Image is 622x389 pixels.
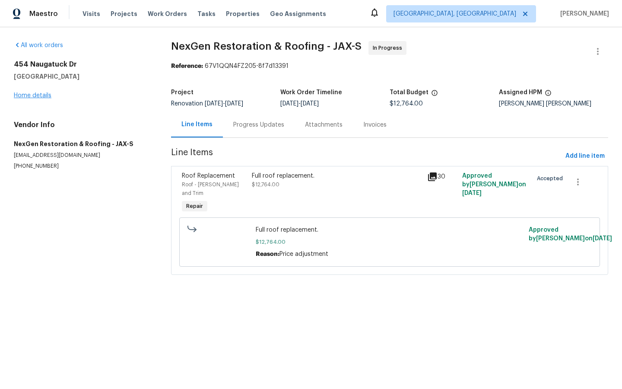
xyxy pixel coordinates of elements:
span: Accepted [537,174,566,183]
span: Properties [226,10,260,18]
span: [DATE] [280,101,298,107]
span: Maestro [29,10,58,18]
h5: NexGen Restoration & Roofing - JAX-S [14,140,150,148]
span: The total cost of line items that have been proposed by Opendoor. This sum includes line items th... [431,89,438,101]
h2: 454 Naugatuck Dr [14,60,150,69]
span: [PERSON_NAME] [557,10,609,18]
b: Reference: [171,63,203,69]
h5: Assigned HPM [499,89,542,96]
span: [DATE] [301,101,319,107]
h5: Total Budget [390,89,428,96]
span: Add line item [565,151,605,162]
span: In Progress [373,44,406,52]
span: Approved by [PERSON_NAME] on [462,173,526,196]
span: [DATE] [462,190,482,196]
span: Price adjustment [279,251,328,257]
span: [DATE] [593,236,612,242]
div: Line Items [181,120,213,129]
span: The hpm assigned to this work order. [545,89,552,101]
h5: [GEOGRAPHIC_DATA] [14,72,150,81]
span: Line Items [171,148,562,164]
div: 67V1QQN4FZ205-8f7d13391 [171,62,608,70]
span: Visits [83,10,100,18]
h5: Work Order Timeline [280,89,342,96]
a: Home details [14,92,51,99]
span: Renovation [171,101,243,107]
span: [DATE] [205,101,223,107]
h4: Vendor Info [14,121,150,129]
span: Full roof replacement. [256,226,524,234]
span: $12,764.00 [252,182,279,187]
span: $12,764.00 [256,238,524,246]
span: [GEOGRAPHIC_DATA], [GEOGRAPHIC_DATA] [394,10,516,18]
span: Repair [183,202,206,210]
p: [EMAIL_ADDRESS][DOMAIN_NAME] [14,152,150,159]
span: Roof - [PERSON_NAME] and Trim [182,182,239,196]
div: Invoices [363,121,387,129]
div: Progress Updates [233,121,284,129]
a: All work orders [14,42,63,48]
div: [PERSON_NAME] [PERSON_NAME] [499,101,608,107]
div: Full roof replacement. [252,172,422,180]
div: 30 [427,172,457,182]
span: Work Orders [148,10,187,18]
span: - [280,101,319,107]
span: - [205,101,243,107]
h5: Project [171,89,194,96]
span: [DATE] [225,101,243,107]
span: Roof Replacement [182,173,235,179]
div: Attachments [305,121,343,129]
span: NexGen Restoration & Roofing - JAX-S [171,41,362,51]
span: Approved by [PERSON_NAME] on [529,227,612,242]
span: Tasks [197,11,216,17]
span: Geo Assignments [270,10,326,18]
span: Reason: [256,251,279,257]
p: [PHONE_NUMBER] [14,163,150,170]
span: $12,764.00 [390,101,423,107]
button: Add line item [562,148,608,164]
span: Projects [111,10,137,18]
